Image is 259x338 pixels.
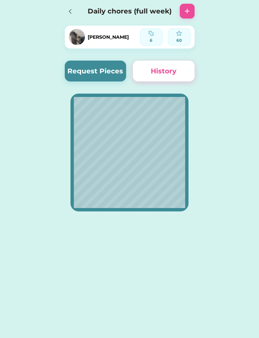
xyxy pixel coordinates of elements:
[148,31,154,36] img: programming-module-puzzle-1--code-puzzle-module-programming-plugin-piece.svg
[170,37,188,43] div: 60
[88,34,129,41] div: [PERSON_NAME]
[133,61,195,81] button: History
[183,7,191,15] img: add%201.svg
[65,61,126,81] button: Request Pieces
[142,37,160,43] div: 6
[176,31,182,36] img: interface-favorite-star--reward-rating-rate-social-star-media-favorite-like-stars.svg
[86,6,173,16] h4: Daily chores (full week)
[69,29,85,45] img: https%3A%2F%2F1dfc823d71cc564f25c7cc035732a2d8.cdn.bubble.io%2Ff1754094113168x966788797778818000%...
